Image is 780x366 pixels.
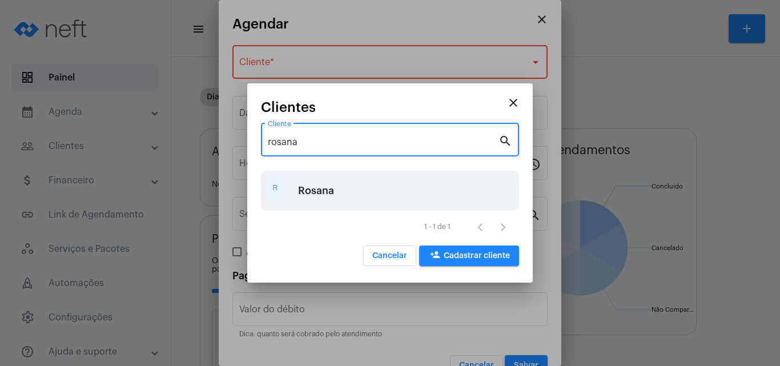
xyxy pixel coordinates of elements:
[428,250,442,263] mat-icon: person_add
[298,174,334,208] div: Rosana
[264,176,287,199] div: R
[469,215,492,238] button: Página anterior
[424,223,451,231] div: 1 - 1 de 1
[498,134,512,147] mat-icon: search
[506,96,520,110] mat-icon: close
[428,252,510,260] span: Cadastrar cliente
[261,100,316,115] span: Clientes
[492,215,514,238] button: Próxima página
[419,246,519,266] button: Cadastrar cliente
[363,246,416,266] button: Cancelar
[268,137,498,147] input: Pesquisar cliente
[372,252,407,260] span: Cancelar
